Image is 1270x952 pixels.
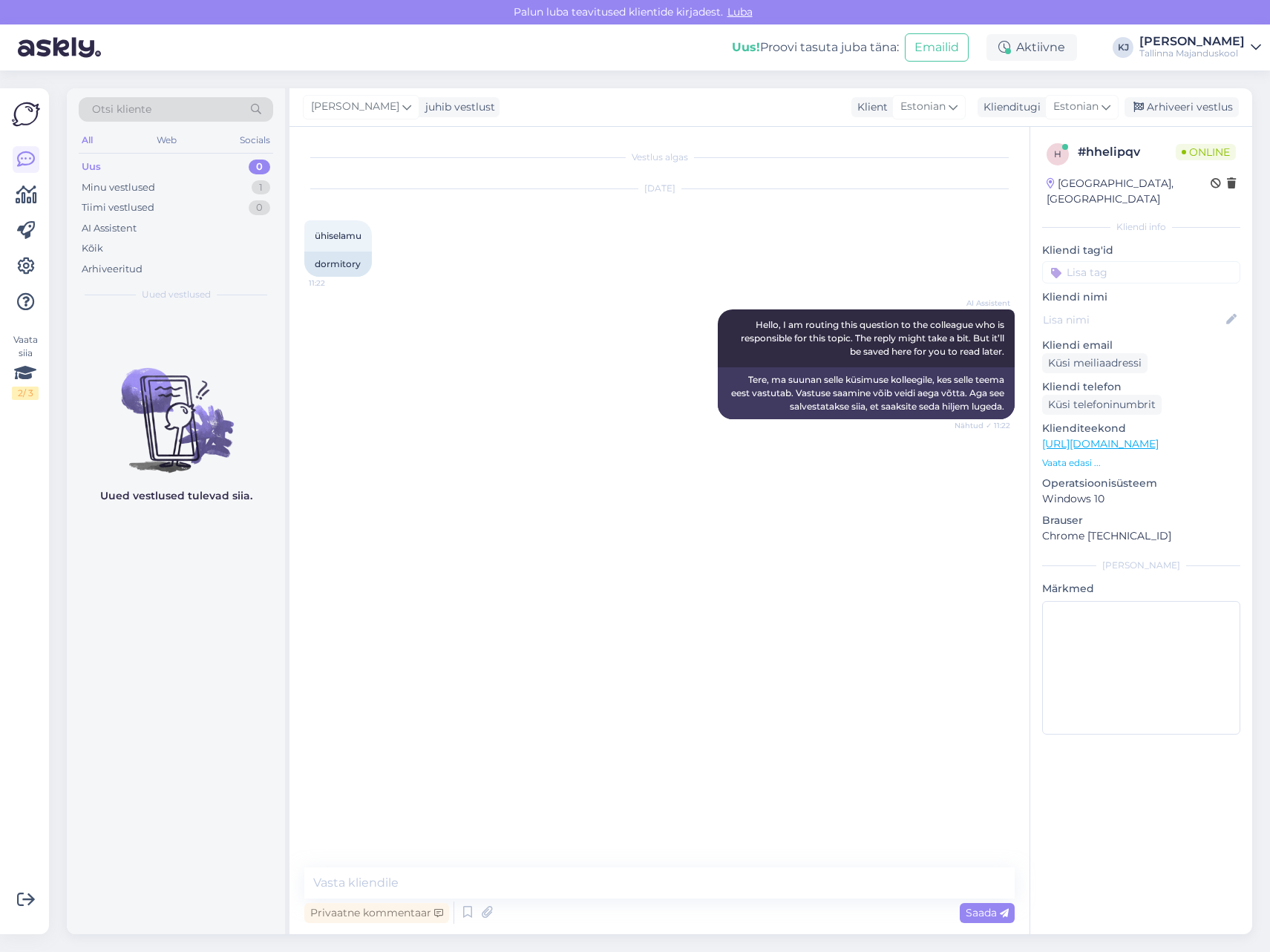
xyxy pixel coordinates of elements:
[1042,338,1240,353] p: Kliendi email
[154,131,180,150] div: Web
[252,180,270,195] div: 1
[142,288,211,301] span: Uued vestlused
[419,99,495,115] div: juhib vestlust
[1042,513,1240,528] p: Brauser
[1042,476,1240,491] p: Operatsioonisüsteem
[309,278,364,289] span: 11:22
[732,40,760,54] b: Uus!
[1042,559,1240,572] div: [PERSON_NAME]
[304,903,449,923] div: Privaatne kommentaar
[1042,220,1240,234] div: Kliendi info
[1053,99,1099,115] span: Estonian
[315,230,361,241] span: ühiselamu
[986,34,1077,61] div: Aktiivne
[1054,148,1061,160] span: h
[1042,243,1240,258] p: Kliendi tag'id
[900,99,946,115] span: Estonian
[1176,144,1236,160] span: Online
[237,131,273,150] div: Socials
[249,160,270,174] div: 0
[1042,528,1240,544] p: Chrome [TECHNICAL_ID]
[100,488,252,504] p: Uued vestlused tulevad siia.
[82,200,154,215] div: Tiimi vestlused
[1042,456,1240,470] p: Vaata edasi ...
[82,180,155,195] div: Minu vestlused
[1042,581,1240,597] p: Märkmed
[966,906,1009,919] span: Saada
[1042,421,1240,436] p: Klienditeekond
[1042,289,1240,305] p: Kliendi nimi
[67,341,285,475] img: No chats
[1113,37,1133,58] div: KJ
[249,200,270,215] div: 0
[304,252,372,277] div: dormitory
[311,99,399,115] span: [PERSON_NAME]
[1078,143,1176,161] div: # hhelipqv
[723,5,757,19] span: Luba
[955,298,1010,309] span: AI Assistent
[1139,47,1245,59] div: Tallinna Majanduskool
[79,131,96,150] div: All
[304,182,1015,195] div: [DATE]
[82,160,101,174] div: Uus
[955,420,1010,431] span: Nähtud ✓ 11:22
[1042,353,1148,373] div: Küsi meiliaadressi
[718,367,1015,419] div: Tere, ma suunan selle küsimuse kolleegile, kes selle teema eest vastutab. Vastuse saamine võib ve...
[851,99,888,115] div: Klient
[12,387,39,400] div: 2 / 3
[82,221,137,236] div: AI Assistent
[92,102,151,117] span: Otsi kliente
[1125,97,1239,117] div: Arhiveeri vestlus
[1042,395,1162,415] div: Küsi telefoninumbrit
[1042,379,1240,395] p: Kliendi telefon
[1042,261,1240,283] input: Lisa tag
[732,39,899,56] div: Proovi tasuta juba täna:
[82,241,103,256] div: Kõik
[1139,36,1245,47] div: [PERSON_NAME]
[1047,176,1211,207] div: [GEOGRAPHIC_DATA], [GEOGRAPHIC_DATA]
[12,100,40,128] img: Askly Logo
[1139,36,1261,59] a: [PERSON_NAME]Tallinna Majanduskool
[304,151,1015,164] div: Vestlus algas
[82,262,143,277] div: Arhiveeritud
[1042,437,1159,450] a: [URL][DOMAIN_NAME]
[905,33,969,62] button: Emailid
[12,333,39,400] div: Vaata siia
[1043,312,1223,328] input: Lisa nimi
[1042,491,1240,507] p: Windows 10
[741,319,1006,357] span: Hello, I am routing this question to the colleague who is responsible for this topic. The reply m...
[978,99,1041,115] div: Klienditugi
